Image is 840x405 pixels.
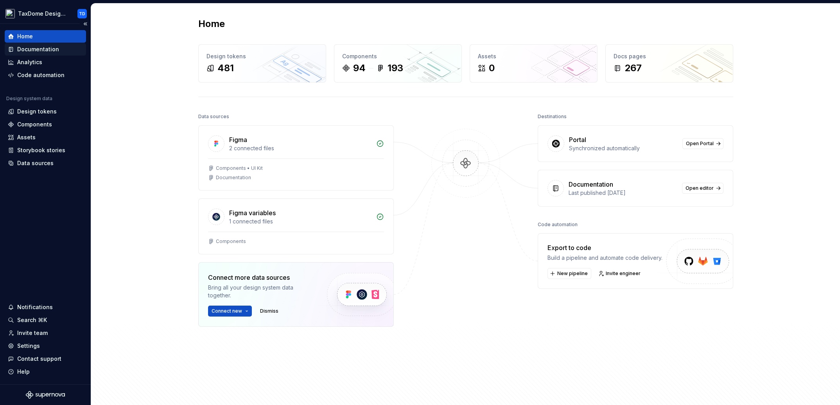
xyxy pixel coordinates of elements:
a: Figma2 connected filesComponents • UI KitDocumentation [198,125,394,191]
a: Design tokens [5,105,86,118]
h2: Home [198,18,225,30]
div: Design system data [6,95,52,102]
svg: Supernova Logo [26,391,65,399]
a: Assets [5,131,86,144]
div: Code automation [538,219,578,230]
div: Analytics [17,58,42,66]
a: Figma variables1 connected filesComponents [198,198,394,254]
button: Search ⌘K [5,314,86,326]
span: Invite engineer [606,270,641,277]
div: Export to code [547,243,662,252]
button: Help [5,365,86,378]
div: Documentation [569,180,613,189]
button: TaxDome Design SystemTD [2,5,89,22]
a: Code automation [5,69,86,81]
div: 267 [625,62,642,74]
div: 1 connected files [229,218,372,225]
div: Bring all your design system data together. [208,284,314,299]
div: Synchronized automatically [569,144,678,152]
div: Notifications [17,303,53,311]
div: Documentation [216,175,251,181]
button: Notifications [5,301,86,313]
button: Contact support [5,353,86,365]
div: Documentation [17,45,59,53]
div: Figma variables [229,208,276,218]
div: Data sources [198,111,229,122]
a: Data sources [5,157,86,169]
button: New pipeline [547,268,591,279]
div: Components [17,121,52,128]
div: Figma [229,135,247,144]
span: Dismiss [260,308,278,314]
div: TD [79,11,85,17]
div: Design tokens [206,52,318,60]
div: Components [216,238,246,245]
a: Components [5,118,86,131]
span: Open Portal [686,140,714,147]
div: Docs pages [614,52,725,60]
a: Open Portal [682,138,723,149]
button: Dismiss [257,306,282,317]
div: 0 [489,62,495,74]
a: Documentation [5,43,86,56]
div: Code automation [17,71,65,79]
a: Open editor [682,183,723,194]
a: Home [5,30,86,43]
button: Connect new [208,306,252,317]
a: Assets0 [470,44,598,83]
div: Destinations [538,111,567,122]
span: Open editor [686,185,714,191]
a: Docs pages267 [605,44,733,83]
span: New pipeline [557,270,588,277]
div: Storybook stories [17,146,65,154]
div: Portal [569,135,586,144]
a: Analytics [5,56,86,68]
div: Assets [478,52,589,60]
div: 481 [217,62,234,74]
div: Search ⌘K [17,316,47,324]
div: Invite team [17,329,48,337]
div: 94 [353,62,366,74]
div: 2 connected files [229,144,372,152]
a: Invite engineer [596,268,644,279]
a: Design tokens481 [198,44,326,83]
div: Assets [17,133,36,141]
div: Connect more data sources [208,273,314,282]
a: Invite team [5,327,86,339]
a: Settings [5,340,86,352]
div: Design tokens [17,108,57,115]
img: da704ea1-22e8-46cf-95f8-d9f462a55abe.png [5,9,15,18]
div: Data sources [17,159,54,167]
div: Help [17,368,30,376]
div: Home [17,32,33,40]
div: Components [342,52,454,60]
button: Collapse sidebar [80,18,91,29]
div: Components • UI Kit [216,165,263,171]
div: Build a pipeline and automate code delivery. [547,254,662,262]
a: Storybook stories [5,144,86,157]
span: Connect new [212,308,242,314]
div: 193 [388,62,403,74]
div: Contact support [17,355,61,363]
div: Settings [17,342,40,350]
a: Components94193 [334,44,462,83]
div: Last published [DATE] [569,189,677,197]
div: TaxDome Design System [18,10,68,18]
